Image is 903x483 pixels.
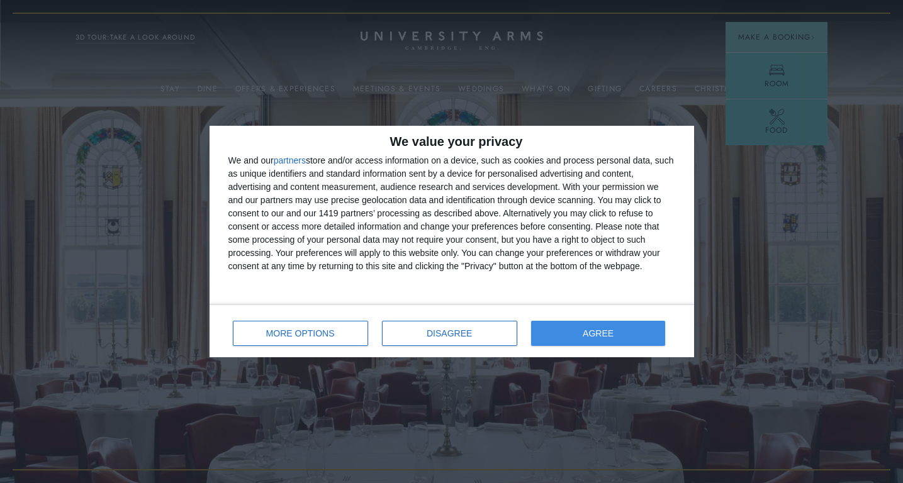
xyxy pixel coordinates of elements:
[382,321,517,346] button: DISAGREE
[427,329,472,338] span: DISAGREE
[228,154,675,273] div: We and our store and/or access information on a device, such as cookies and process personal data...
[266,329,335,338] span: MORE OPTIONS
[274,156,306,165] button: partners
[210,126,694,357] div: qc-cmp2-ui
[228,135,675,148] h2: We value your privacy
[583,329,614,338] span: AGREE
[233,321,368,346] button: MORE OPTIONS
[531,321,666,346] button: AGREE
